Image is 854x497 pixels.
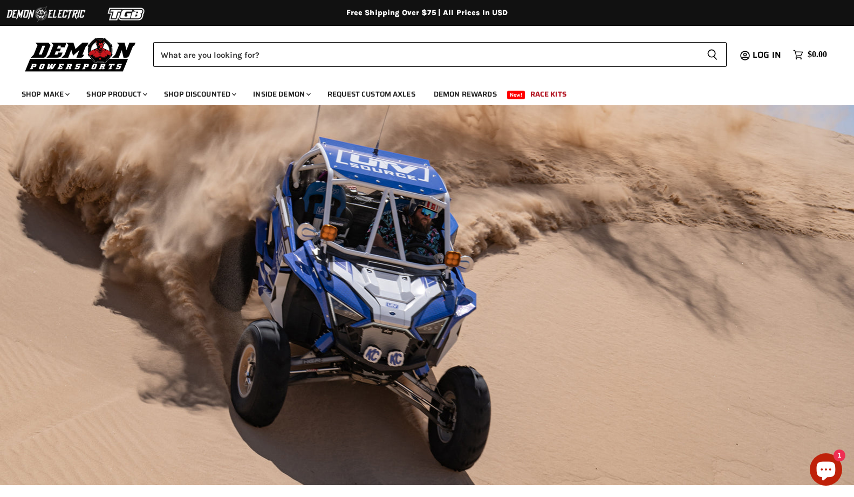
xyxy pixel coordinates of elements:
[507,91,525,99] span: New!
[522,83,575,105] a: Race Kits
[86,4,167,24] img: TGB Logo 2
[5,4,86,24] img: Demon Electric Logo 2
[78,83,154,105] a: Shop Product
[698,42,727,67] button: Search
[319,83,423,105] a: Request Custom Axles
[788,47,832,63] a: $0.00
[13,83,76,105] a: Shop Make
[808,50,827,60] span: $0.00
[807,453,845,488] inbox-online-store-chat: Shopify online store chat
[153,42,727,67] form: Product
[153,42,698,67] input: Search
[426,83,505,105] a: Demon Rewards
[156,83,243,105] a: Shop Discounted
[245,83,317,105] a: Inside Demon
[748,50,788,60] a: Log in
[22,35,140,73] img: Demon Powersports
[753,48,781,62] span: Log in
[13,79,824,105] ul: Main menu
